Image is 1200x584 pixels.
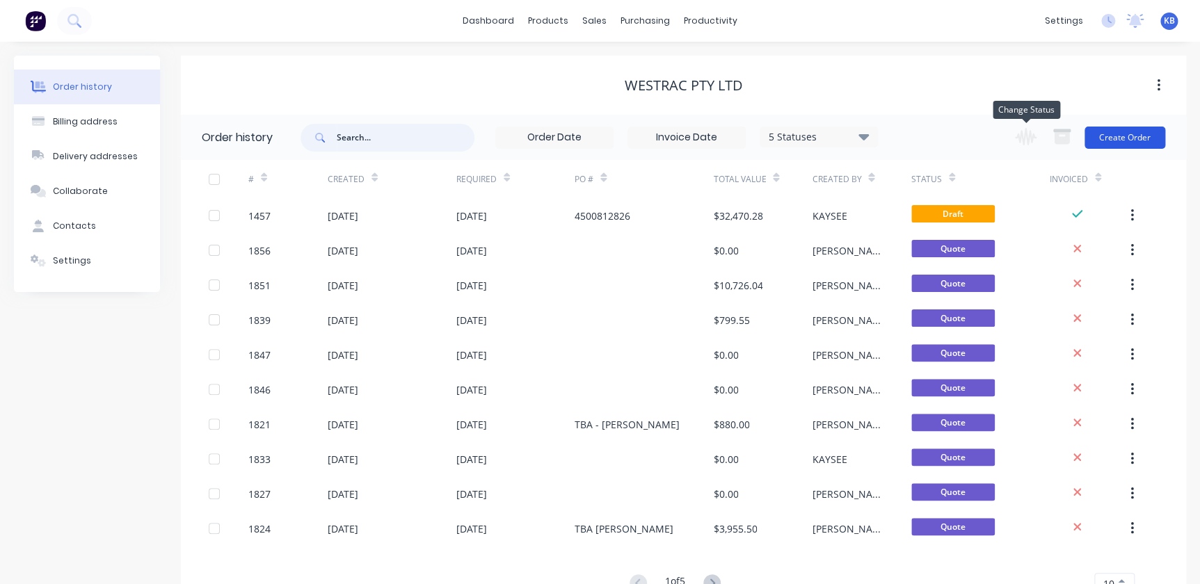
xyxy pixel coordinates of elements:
div: 1839 [248,313,271,327]
div: Created [328,160,456,198]
div: Billing address [53,115,118,128]
div: [DATE] [456,382,487,397]
span: Quote [911,240,995,257]
div: $0.00 [713,487,738,501]
div: [DATE] [456,313,487,327]
img: Factory [25,10,46,31]
div: [DATE] [456,243,487,258]
div: [PERSON_NAME] [812,243,883,258]
div: [DATE] [328,521,358,536]
div: 1847 [248,348,271,362]
div: Change Status [993,101,1060,119]
div: Total Value [713,160,812,198]
div: $3,955.50 [713,521,757,536]
div: Invoiced [1050,160,1129,198]
div: $880.00 [713,417,749,432]
div: sales [575,10,614,31]
div: [DATE] [456,209,487,223]
input: Search... [337,124,474,152]
span: Quote [911,344,995,362]
button: Order history [14,70,160,104]
div: Status [911,160,1050,198]
div: [DATE] [328,452,358,467]
div: Order history [202,129,273,146]
div: 1851 [248,278,271,293]
div: products [521,10,575,31]
div: Invoiced [1050,173,1088,186]
div: [DATE] [456,452,487,467]
div: $799.55 [713,313,749,327]
div: [DATE] [328,278,358,293]
div: $0.00 [713,452,738,467]
div: [PERSON_NAME] [812,382,883,397]
div: WesTrac Pty Ltd [625,77,743,94]
div: [PERSON_NAME] [812,417,883,432]
input: Invoice Date [628,127,745,148]
div: [DATE] [328,348,358,362]
div: 1856 [248,243,271,258]
div: KAYSEE [812,452,847,467]
div: Order history [53,81,112,93]
div: 1457 [248,209,271,223]
div: Settings [53,254,91,267]
div: $0.00 [713,382,738,397]
div: productivity [677,10,744,31]
div: Required [456,160,575,198]
div: 4500812826 [575,209,630,223]
span: KB [1164,15,1175,27]
button: Delivery addresses [14,139,160,174]
div: 1824 [248,521,271,536]
div: PO # [575,160,713,198]
div: # [248,173,254,186]
div: Required [456,173,497,186]
div: $0.00 [713,243,738,258]
button: Collaborate [14,174,160,209]
div: [DATE] [456,417,487,432]
div: # [248,160,328,198]
div: [DATE] [456,487,487,501]
span: Quote [911,518,995,535]
div: [DATE] [456,278,487,293]
div: Created By [812,173,861,186]
button: Billing address [14,104,160,139]
div: Total Value [713,173,766,186]
div: $32,470.28 [713,209,762,223]
div: 1827 [248,487,271,501]
span: Quote [911,483,995,501]
div: 1833 [248,452,271,467]
div: [DATE] [328,243,358,258]
div: PO # [575,173,593,186]
div: 1846 [248,382,271,397]
div: [DATE] [328,382,358,397]
a: dashboard [456,10,521,31]
div: Contacts [53,220,96,232]
div: [DATE] [328,417,358,432]
span: Quote [911,309,995,327]
div: [PERSON_NAME] [812,313,883,327]
div: Delivery addresses [53,150,138,163]
div: KAYSEE [812,209,847,223]
button: Contacts [14,209,160,243]
div: 5 Statuses [760,129,877,145]
div: Collaborate [53,185,108,197]
div: [DATE] [456,521,487,536]
div: TBA [PERSON_NAME] [575,521,673,536]
div: [DATE] [456,348,487,362]
div: [PERSON_NAME] [812,348,883,362]
div: purchasing [614,10,677,31]
div: Created By [812,160,911,198]
button: Create Order [1085,127,1165,149]
div: settings [1038,10,1090,31]
div: [DATE] [328,313,358,327]
span: Draft [911,205,995,222]
div: [PERSON_NAME] [812,278,883,293]
div: 1821 [248,417,271,432]
div: [DATE] [328,487,358,501]
div: Created [328,173,365,186]
div: Status [911,173,942,186]
div: TBA - [PERSON_NAME] [575,417,680,432]
div: [PERSON_NAME] [812,487,883,501]
button: Settings [14,243,160,278]
div: $10,726.04 [713,278,762,293]
div: [DATE] [328,209,358,223]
